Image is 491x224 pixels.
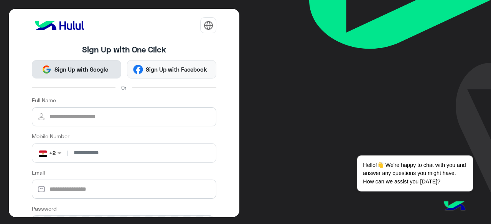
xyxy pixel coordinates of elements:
[32,185,51,193] img: email
[32,18,87,33] img: logo
[32,168,45,177] label: Email
[127,60,216,78] button: Sign Up with Facebook
[42,65,51,74] img: Google
[51,65,111,74] span: Sign Up with Google
[32,204,57,213] label: Password
[32,96,56,104] label: Full Name
[32,60,121,78] button: Sign Up with Google
[204,21,213,30] img: tab
[32,45,217,54] h4: Sign Up with One Click
[32,132,69,140] label: Mobile Number
[133,65,143,74] img: Facebook
[65,149,69,157] span: |
[32,112,51,121] img: user
[441,193,468,220] img: hulul-logo.png
[357,155,473,191] span: Hello!👋 We're happy to chat with you and answer any questions you might have. How can we assist y...
[143,65,210,74] span: Sign Up with Facebook
[121,83,127,92] span: Or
